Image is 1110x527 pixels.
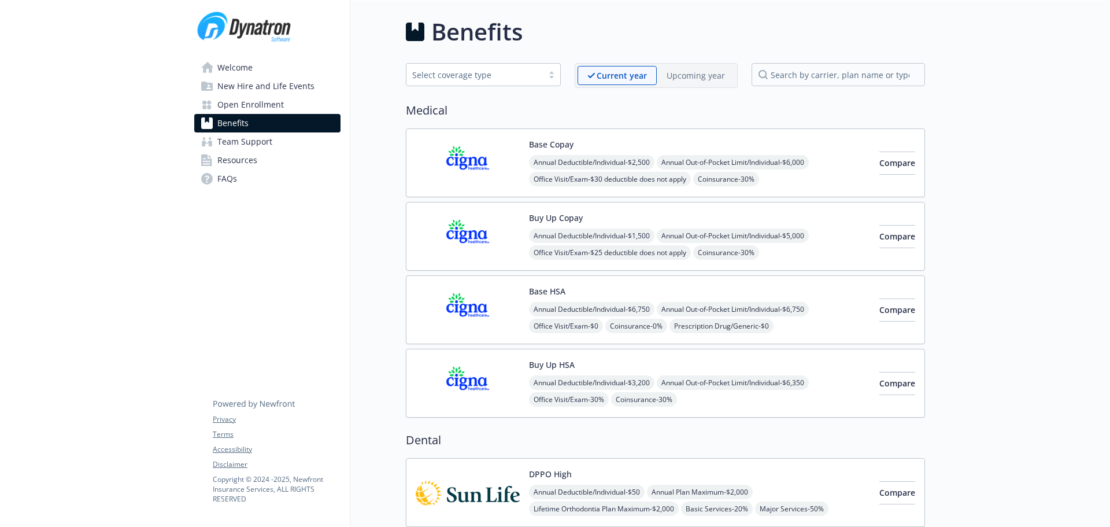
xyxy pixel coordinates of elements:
[529,359,575,371] button: Buy Up HSA
[194,77,341,95] a: New Hire and Life Events
[657,302,809,316] span: Annual Out-of-Pocket Limit/Individual - $6,750
[529,485,645,499] span: Annual Deductible/Individual - $50
[605,319,667,333] span: Coinsurance - 0%
[693,245,759,260] span: Coinsurance - 30%
[529,285,565,297] button: Base HSA
[681,502,753,516] span: Basic Services - 20%
[213,429,340,440] a: Terms
[879,378,915,389] span: Compare
[879,481,915,504] button: Compare
[416,468,520,517] img: Sun Life Financial carrier logo
[879,304,915,315] span: Compare
[431,14,523,49] h1: Benefits
[213,474,340,504] p: Copyright © 2024 - 2025 , Newfront Insurance Services, ALL RIGHTS RESERVED
[194,114,341,132] a: Benefits
[217,151,257,169] span: Resources
[213,459,340,470] a: Disclaimer
[611,392,677,407] span: Coinsurance - 30%
[529,319,603,333] span: Office Visit/Exam - $0
[693,172,759,186] span: Coinsurance - 30%
[416,212,520,261] img: CIGNA carrier logo
[217,169,237,188] span: FAQs
[406,432,925,449] h2: Dental
[412,69,537,81] div: Select coverage type
[194,95,341,114] a: Open Enrollment
[879,231,915,242] span: Compare
[657,375,809,390] span: Annual Out-of-Pocket Limit/Individual - $6,350
[529,502,679,516] span: Lifetime Orthodontia Plan Maximum - $2,000
[217,77,314,95] span: New Hire and Life Events
[194,151,341,169] a: Resources
[416,285,520,334] img: CIGNA carrier logo
[597,69,647,82] p: Current year
[217,114,249,132] span: Benefits
[529,392,609,407] span: Office Visit/Exam - 30%
[529,375,654,390] span: Annual Deductible/Individual - $3,200
[213,444,340,455] a: Accessibility
[752,63,925,86] input: search by carrier, plan name or type
[755,502,828,516] span: Major Services - 50%
[657,229,809,243] span: Annual Out-of-Pocket Limit/Individual - $5,000
[529,302,654,316] span: Annual Deductible/Individual - $6,750
[669,319,774,333] span: Prescription Drug/Generic - $0
[667,69,725,82] p: Upcoming year
[879,152,915,175] button: Compare
[217,58,253,77] span: Welcome
[416,359,520,408] img: CIGNA carrier logo
[879,372,915,395] button: Compare
[529,155,654,169] span: Annual Deductible/Individual - $2,500
[217,132,272,151] span: Team Support
[406,102,925,119] h2: Medical
[529,229,654,243] span: Annual Deductible/Individual - $1,500
[194,169,341,188] a: FAQs
[879,487,915,498] span: Compare
[529,172,691,186] span: Office Visit/Exam - $30 deductible does not apply
[194,58,341,77] a: Welcome
[416,138,520,187] img: CIGNA carrier logo
[213,414,340,425] a: Privacy
[529,212,583,224] button: Buy Up Copay
[217,95,284,114] span: Open Enrollment
[529,245,691,260] span: Office Visit/Exam - $25 deductible does not apply
[657,155,809,169] span: Annual Out-of-Pocket Limit/Individual - $6,000
[647,485,753,499] span: Annual Plan Maximum - $2,000
[879,298,915,322] button: Compare
[194,132,341,151] a: Team Support
[879,157,915,168] span: Compare
[529,138,573,150] button: Base Copay
[879,225,915,248] button: Compare
[529,468,572,480] button: DPPO High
